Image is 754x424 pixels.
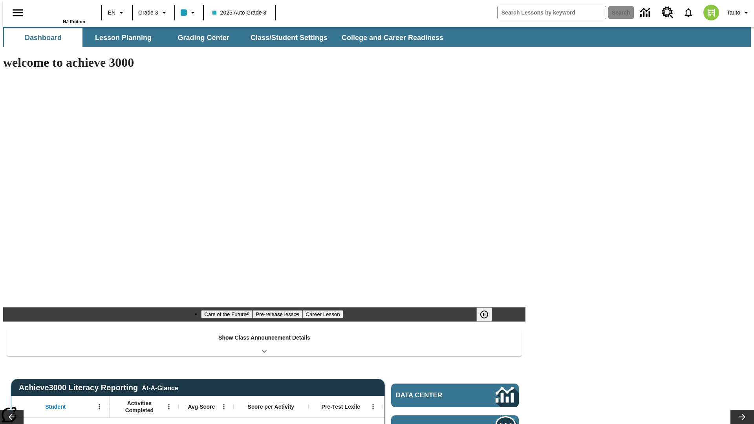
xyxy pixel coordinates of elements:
[476,307,492,322] button: Pause
[657,2,678,23] a: Resource Center, Will open in new tab
[678,2,699,23] a: Notifications
[188,403,215,410] span: Avg Score
[212,9,267,17] span: 2025 Auto Grade 3
[164,28,243,47] button: Grading Center
[3,28,450,47] div: SubNavbar
[724,5,754,20] button: Profile/Settings
[84,28,163,47] button: Lesson Planning
[335,28,450,47] button: College and Career Readiness
[302,310,343,318] button: Slide 3 Career Lesson
[7,329,522,356] div: Show Class Announcement Details
[218,334,310,342] p: Show Class Announcement Details
[138,9,158,17] span: Grade 3
[142,383,178,392] div: At-A-Glance
[163,401,175,413] button: Open Menu
[699,2,724,23] button: Select a new avatar
[396,391,469,399] span: Data Center
[635,2,657,24] a: Data Center
[34,3,85,24] div: Home
[730,410,754,424] button: Lesson carousel, Next
[727,9,740,17] span: Tauto
[63,19,85,24] span: NJ Edition
[104,5,130,20] button: Language: EN, Select a language
[218,401,230,413] button: Open Menu
[3,55,525,70] h1: welcome to achieve 3000
[391,384,519,407] a: Data Center
[253,310,302,318] button: Slide 2 Pre-release lesson
[248,403,295,410] span: Score per Activity
[703,5,719,20] img: avatar image
[476,307,500,322] div: Pause
[113,400,165,414] span: Activities Completed
[108,9,115,17] span: EN
[19,383,178,392] span: Achieve3000 Literacy Reporting
[244,28,334,47] button: Class/Student Settings
[498,6,606,19] input: search field
[201,310,253,318] button: Slide 1 Cars of the Future?
[34,4,85,19] a: Home
[3,27,751,47] div: SubNavbar
[45,403,66,410] span: Student
[6,1,29,24] button: Open side menu
[367,401,379,413] button: Open Menu
[135,5,172,20] button: Grade: Grade 3, Select a grade
[4,28,82,47] button: Dashboard
[322,403,361,410] span: Pre-Test Lexile
[93,401,105,413] button: Open Menu
[178,5,201,20] button: Class color is light blue. Change class color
